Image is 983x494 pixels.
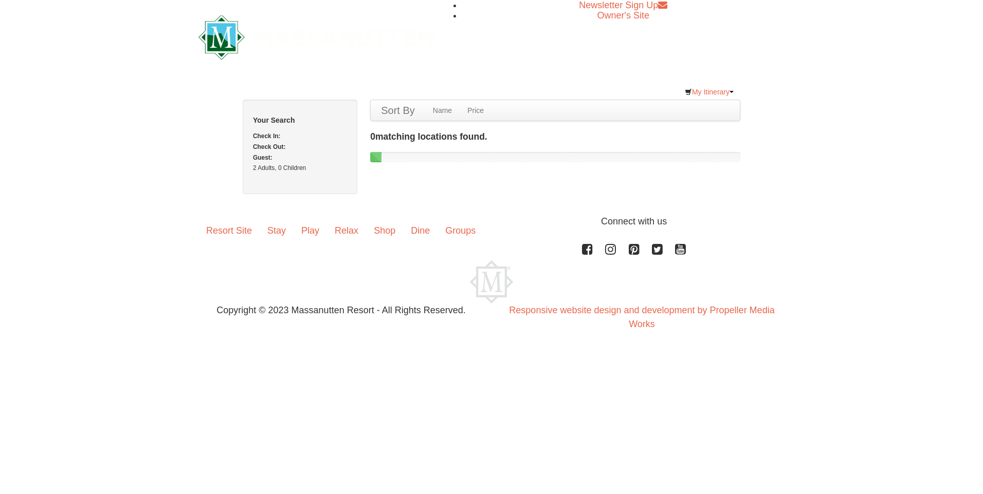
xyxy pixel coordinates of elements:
div: 2 Adults, 0 Children [253,163,347,173]
a: Play [294,215,327,246]
strong: Guest: [253,154,272,161]
a: Dine [403,215,438,246]
a: Price [460,100,491,121]
a: My Itinerary [678,84,740,100]
a: Resort Site [198,215,260,246]
a: Stay [260,215,294,246]
a: Name [425,100,460,121]
h4: matching locations found. [370,131,740,142]
img: Massanutten Resort Logo [198,15,434,60]
a: Groups [438,215,483,246]
strong: Check Out: [253,143,285,150]
strong: Check In: [253,132,281,140]
p: Connect with us [198,215,785,229]
p: Copyright © 2023 Massanutten Resort - All Rights Reserved. [191,303,491,317]
a: Responsive website design and development by Propeller Media Works [509,305,774,329]
a: Sort By [371,100,425,121]
img: Massanutten Resort Logo [470,260,513,303]
a: Relax [327,215,366,246]
a: Shop [366,215,403,246]
a: Massanutten Resort [198,24,434,48]
h5: Your Search [253,115,347,125]
a: Owner's Site [597,10,649,21]
span: 0 [370,131,375,142]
